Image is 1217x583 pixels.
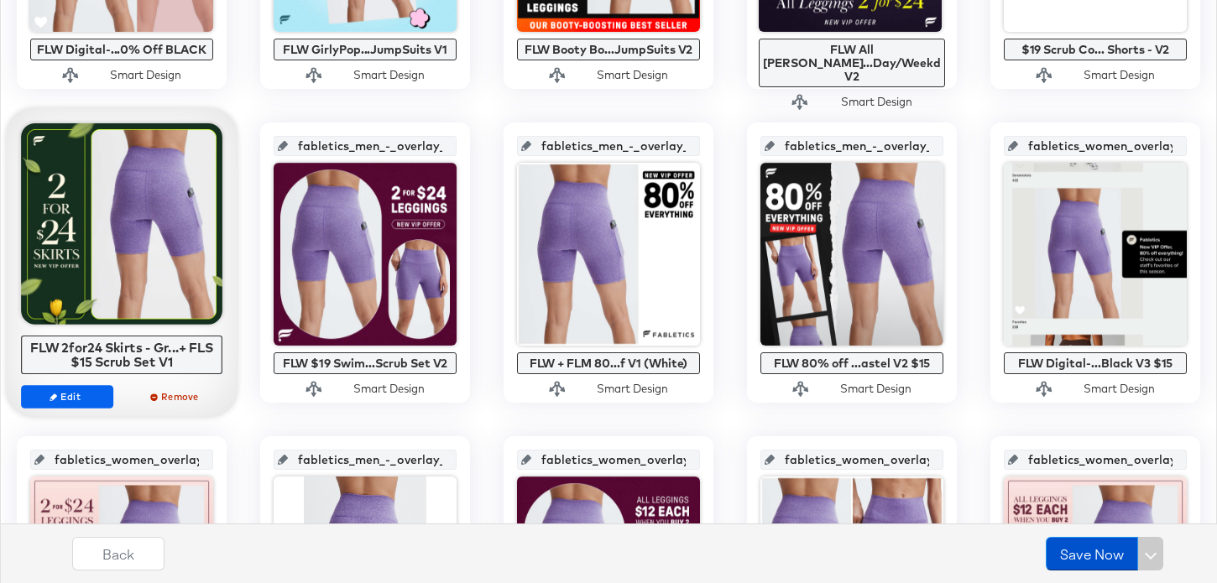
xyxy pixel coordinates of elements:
span: Edit [29,390,106,403]
div: FLW + FLM 80...f V1 (White) [521,357,696,370]
div: FLW 2for24 Skirts - Gr...+ FLS $15 Scrub Set V1 [26,340,218,369]
div: Smart Design [1084,67,1155,83]
div: Smart Design [841,94,912,110]
button: Edit [21,385,113,409]
button: Remove [130,385,222,409]
div: Smart Design [110,67,181,83]
div: FLW GirlyPop...JumpSuits V1 [278,43,452,56]
div: Smart Design [840,381,911,397]
div: Smart Design [1084,381,1155,397]
div: Smart Design [353,381,425,397]
div: FLW Booty Bo...JumpSuits V2 [521,43,696,56]
div: FLW All [PERSON_NAME]...Day/Weekd V2 [763,43,941,83]
button: Save Now [1046,537,1138,570]
div: FLW 80% off ...astel V2 $15 [765,357,939,370]
div: $19 Scrub Co... Shorts - V2 [1008,43,1183,56]
span: Remove [138,390,215,403]
button: Back [72,537,165,570]
div: Smart Design [597,381,668,397]
div: FLW Digital-...Black V3 $15 [1008,357,1183,370]
div: FLW $19 Swim...Scrub Set V2 [278,357,452,370]
div: Smart Design [353,67,425,83]
div: FLW Digital-...0% Off BLACK [34,43,209,56]
div: Smart Design [597,67,668,83]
